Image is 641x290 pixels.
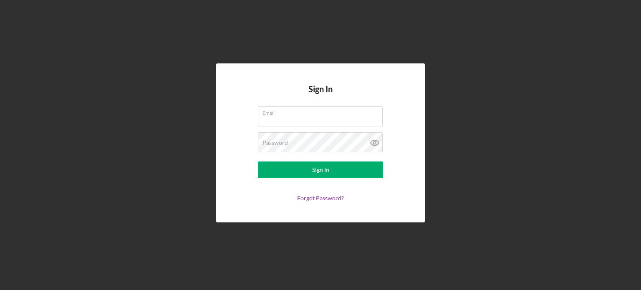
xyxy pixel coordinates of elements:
h4: Sign In [308,84,333,106]
a: Forgot Password? [297,194,344,202]
button: Sign In [258,161,383,178]
div: Sign In [312,161,329,178]
label: Password [262,139,288,146]
label: Email [262,107,383,116]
